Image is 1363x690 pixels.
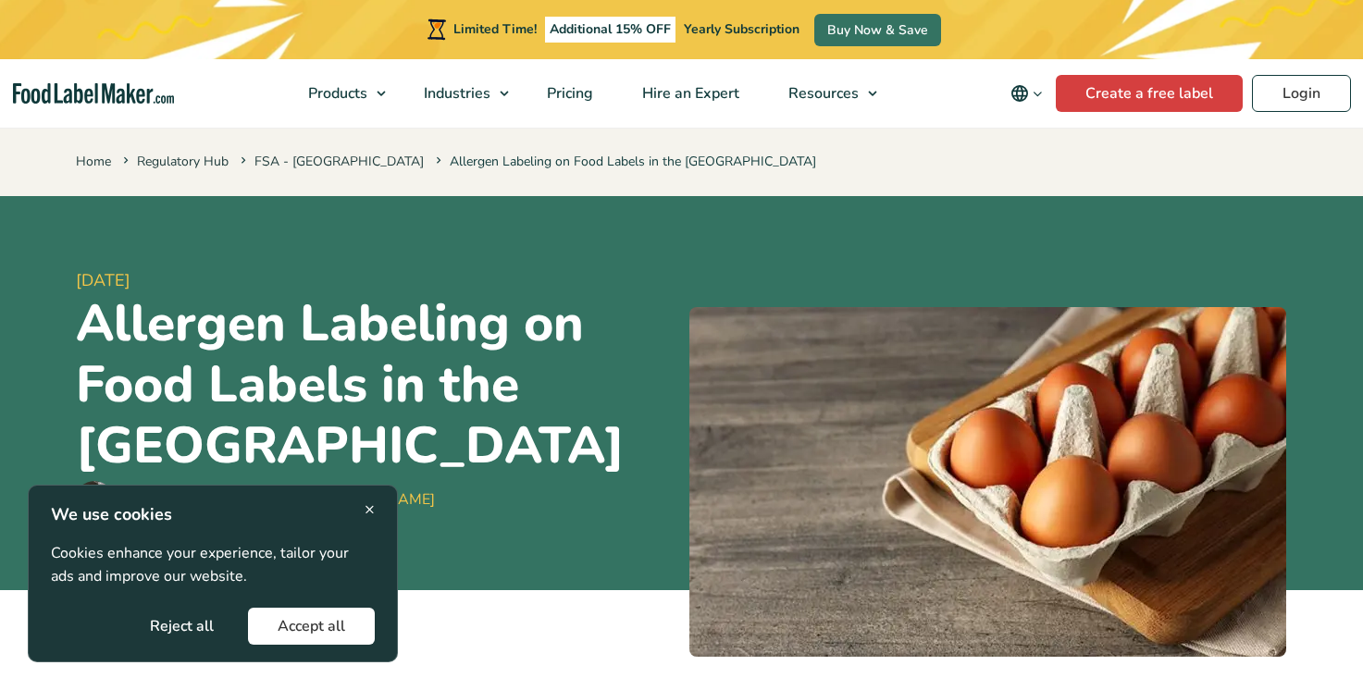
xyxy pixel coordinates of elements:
[303,83,369,104] span: Products
[541,83,595,104] span: Pricing
[254,153,424,170] a: FSA - [GEOGRAPHIC_DATA]
[76,153,111,170] a: Home
[814,14,941,46] a: Buy Now & Save
[76,481,113,518] img: Maria Abi Hanna - Food Label Maker
[284,59,395,128] a: Products
[1252,75,1351,112] a: Login
[523,59,613,128] a: Pricing
[997,75,1056,112] button: Change language
[545,17,675,43] span: Additional 15% OFF
[618,59,760,128] a: Hire an Expert
[637,83,741,104] span: Hire an Expert
[365,497,375,522] span: ×
[13,83,174,105] a: Food Label Maker homepage
[432,153,816,170] span: Allergen Labeling on Food Labels in the [GEOGRAPHIC_DATA]
[76,293,675,476] h1: Allergen Labeling on Food Labels in the [GEOGRAPHIC_DATA]
[453,20,537,38] span: Limited Time!
[1056,75,1243,112] a: Create a free label
[684,20,799,38] span: Yearly Subscription
[51,542,375,589] p: Cookies enhance your experience, tailor your ads and improve our website.
[400,59,518,128] a: Industries
[783,83,861,104] span: Resources
[51,503,172,525] strong: We use cookies
[764,59,886,128] a: Resources
[76,268,675,293] span: [DATE]
[248,608,375,645] button: Accept all
[418,83,492,104] span: Industries
[137,153,229,170] a: Regulatory Hub
[120,608,243,645] button: Reject all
